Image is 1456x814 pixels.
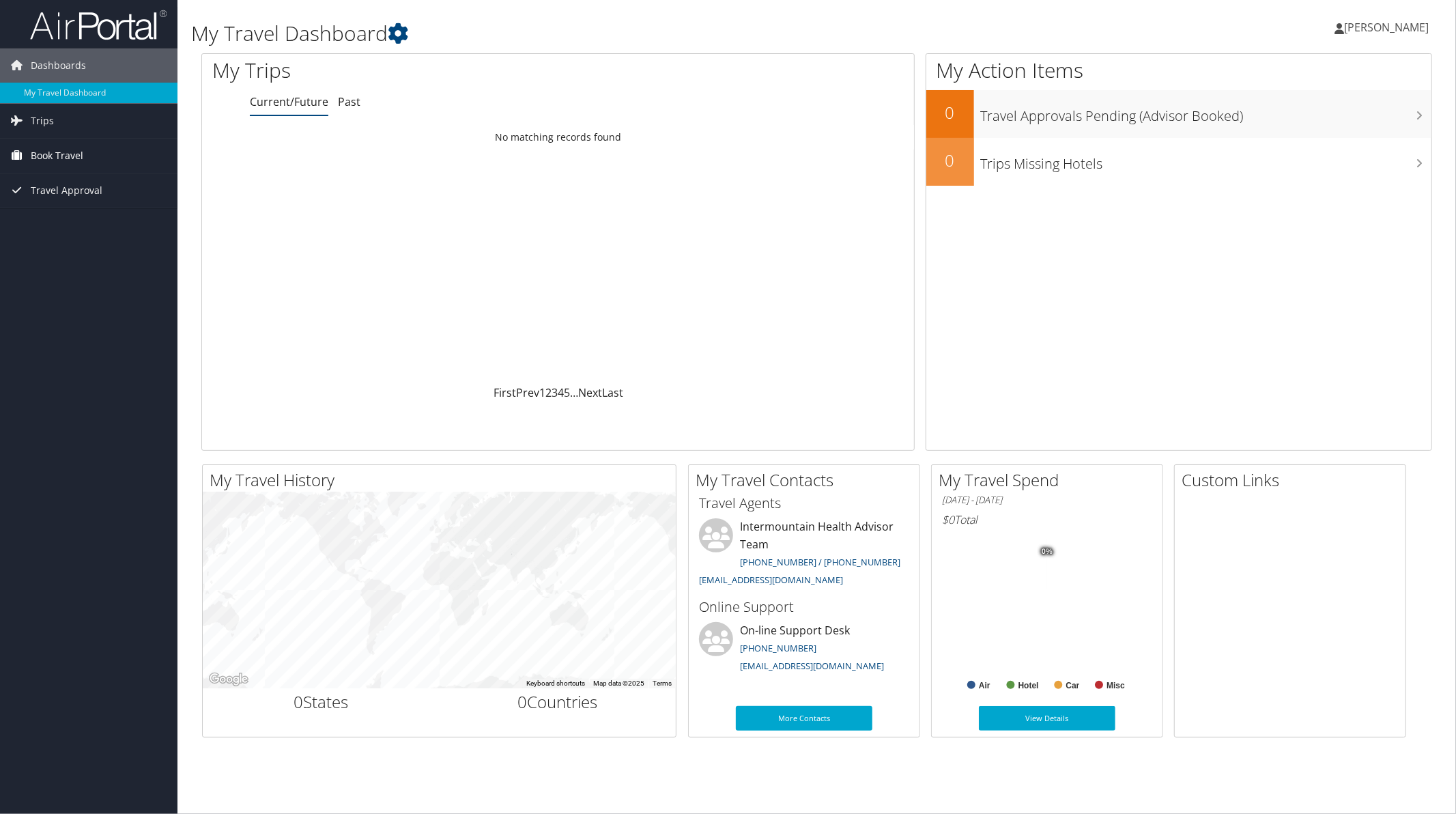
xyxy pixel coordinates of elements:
h1: My Trips [212,56,608,85]
a: 5 [564,385,570,400]
h2: My Travel Spend [939,468,1162,492]
h2: Custom Links [1182,468,1405,492]
a: Current/Future [250,94,328,109]
a: View Details [979,706,1115,731]
a: 1 [539,385,545,400]
li: Intermountain Health Advisor Team [692,518,916,591]
h2: States [213,690,429,714]
a: 0Travel Approvals Pending (Advisor Booked) [926,90,1432,138]
a: [PERSON_NAME] [1334,7,1442,48]
span: Travel Approval [31,173,102,208]
button: Keyboard shortcuts [526,679,585,688]
span: Dashboards [31,48,86,83]
tspan: 0% [1042,548,1053,556]
span: 0 [294,690,303,713]
td: No matching records found [202,125,914,150]
text: Air [979,681,990,690]
a: Prev [516,385,539,400]
h2: Countries [450,690,666,714]
h6: Total [942,512,1152,527]
h3: Trips Missing Hotels [981,148,1432,173]
h3: Online Support [699,598,909,617]
span: Book Travel [31,139,83,173]
span: Map data ©2025 [593,679,644,687]
span: Trips [31,104,54,138]
a: Past [338,94,360,109]
h3: Travel Approvals Pending (Advisor Booked) [981,100,1432,126]
a: [EMAIL_ADDRESS][DOMAIN_NAME] [699,574,843,586]
a: Last [602,385,623,400]
a: First [494,385,516,400]
a: Next [578,385,602,400]
text: Misc [1107,681,1125,690]
li: On-line Support Desk [692,622,916,678]
a: 2 [545,385,552,400]
h1: My Travel Dashboard [191,19,1025,48]
span: [PERSON_NAME] [1344,20,1429,35]
span: $0 [942,512,954,527]
a: Terms (opens in new tab) [653,679,672,687]
a: 0Trips Missing Hotels [926,138,1432,186]
a: 4 [558,385,564,400]
a: Open this area in Google Maps (opens a new window) [206,671,251,688]
a: [PHONE_NUMBER] / [PHONE_NUMBER] [740,556,900,568]
span: 0 [517,690,527,713]
h3: Travel Agents [699,494,909,513]
h1: My Action Items [926,56,1432,85]
h2: My Travel History [210,468,676,492]
h6: [DATE] - [DATE] [942,494,1152,507]
text: Car [1066,681,1080,690]
text: Hotel [1018,681,1039,690]
a: [PHONE_NUMBER] [740,642,816,654]
h2: My Travel Contacts [696,468,919,492]
h2: 0 [926,149,974,172]
a: [EMAIL_ADDRESS][DOMAIN_NAME] [740,660,884,672]
img: airportal-logo.png [30,9,167,41]
h2: 0 [926,101,974,124]
a: 3 [552,385,558,400]
a: More Contacts [736,706,872,731]
img: Google [206,671,251,688]
span: … [570,385,578,400]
